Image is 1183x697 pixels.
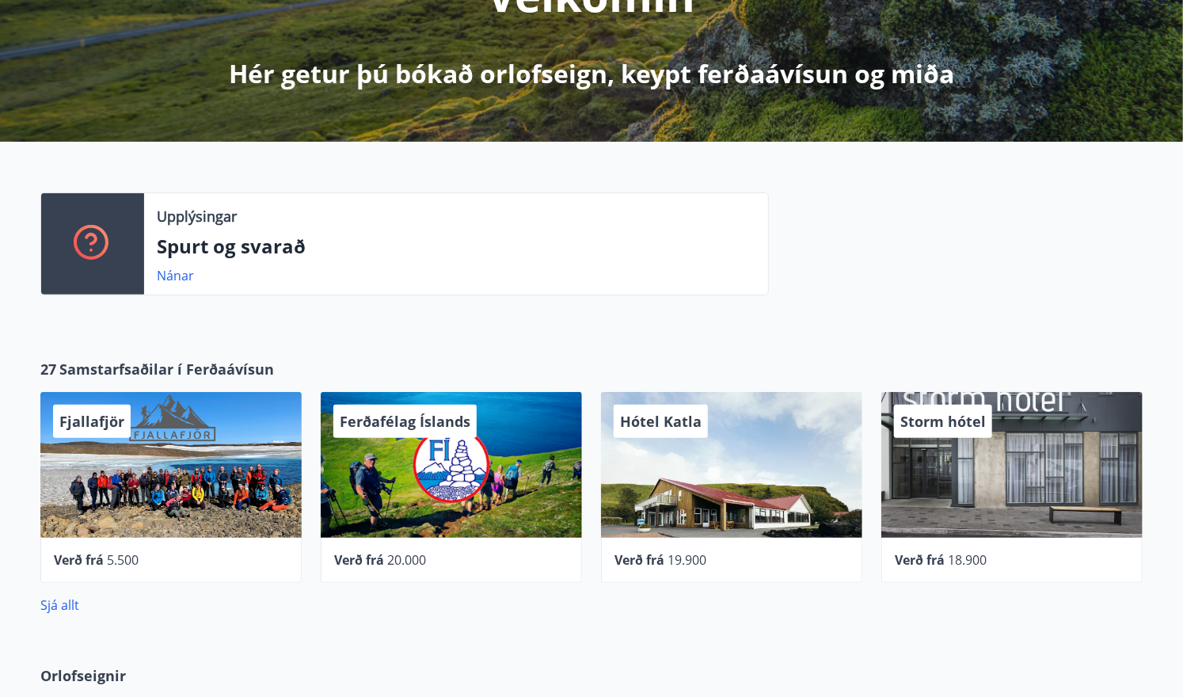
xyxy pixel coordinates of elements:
p: Spurt og svarað [157,233,755,260]
span: 18.900 [948,551,987,569]
span: 27 [40,359,56,379]
span: Samstarfsaðilar í Ferðaávísun [59,359,274,379]
span: Verð frá [895,551,945,569]
span: Fjallafjör [59,412,124,431]
p: Hér getur þú bókað orlofseign, keypt ferðaávísun og miða [229,56,954,91]
a: Nánar [157,267,194,284]
span: 20.000 [387,551,426,569]
p: Upplýsingar [157,206,237,227]
span: Storm hótel [900,412,986,431]
span: Ferðafélag Íslands [340,412,470,431]
span: Verð frá [614,551,664,569]
span: 19.900 [668,551,706,569]
span: Verð frá [334,551,384,569]
span: 5.500 [107,551,139,569]
span: Orlofseignir [40,665,126,686]
a: Sjá allt [40,596,79,614]
span: Hótel Katla [620,412,702,431]
span: Verð frá [54,551,104,569]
